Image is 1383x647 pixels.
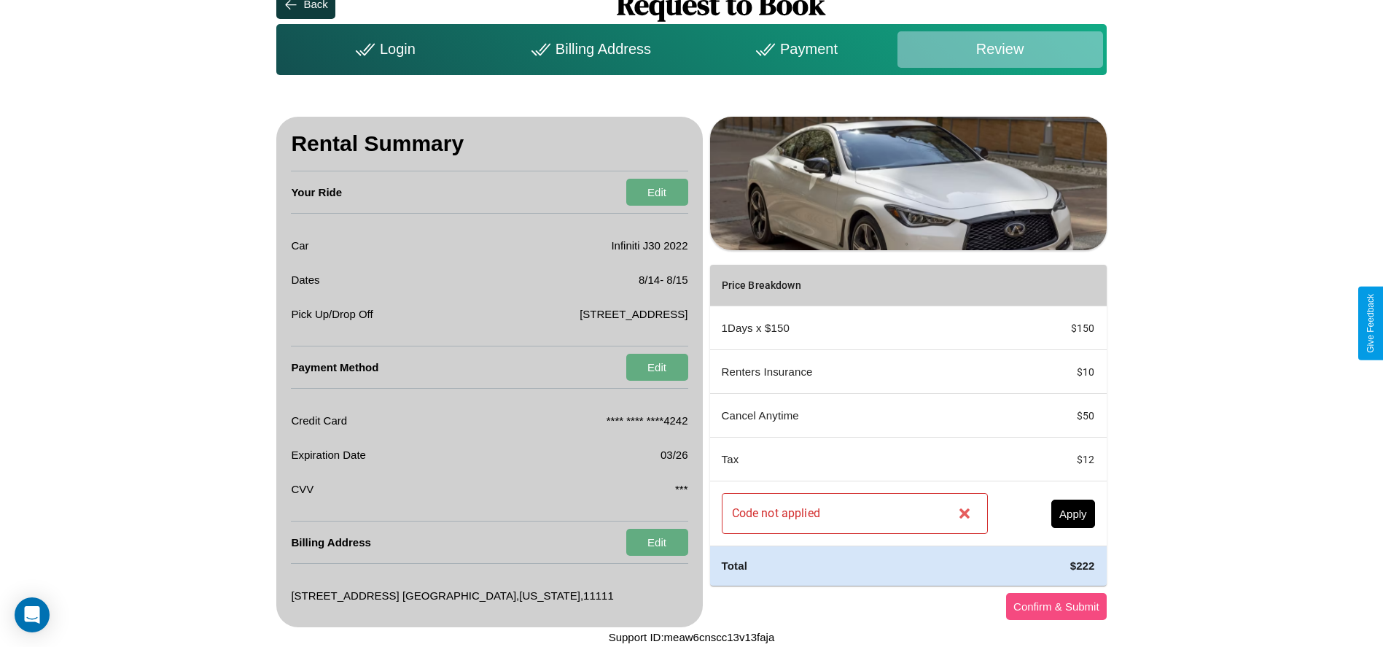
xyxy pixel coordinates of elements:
h3: Rental Summary [291,117,687,171]
p: Credit Card [291,411,347,430]
table: simple table [710,265,1107,585]
p: Expiration Date [291,445,366,465]
td: $ 12 [1000,438,1107,481]
td: $ 10 [1000,350,1107,394]
th: Price Breakdown [710,265,1000,306]
p: Cancel Anytime [722,406,988,425]
div: Login [280,31,486,68]
p: Renters Insurance [722,362,988,381]
button: Edit [626,354,688,381]
button: Edit [626,179,688,206]
h4: Your Ride [291,171,342,213]
h4: Payment Method [291,346,378,388]
p: Support ID: meaw6cnscc13v13faja [609,627,775,647]
p: Dates [291,270,319,290]
p: [STREET_ADDRESS] [580,304,687,324]
div: Review [897,31,1103,68]
h4: Billing Address [291,522,370,563]
h4: $ 222 [1011,558,1095,573]
div: Open Intercom Messenger [15,597,50,632]
p: Infiniti J30 2022 [611,236,687,255]
div: Payment [691,31,897,68]
p: 8 / 14 - 8 / 15 [639,270,688,290]
p: 1 Days x $ 150 [722,318,988,338]
div: Give Feedback [1366,294,1376,353]
p: CVV [291,479,313,499]
p: Pick Up/Drop Off [291,304,373,324]
td: $ 150 [1000,306,1107,350]
button: Apply [1051,500,1095,528]
td: $ 50 [1000,394,1107,438]
p: Car [291,236,308,255]
p: 03/26 [661,445,688,465]
p: [STREET_ADDRESS] [GEOGRAPHIC_DATA] , [US_STATE] , 11111 [291,586,613,605]
p: Tax [722,449,988,469]
h4: Total [722,558,988,573]
button: Edit [626,529,688,556]
button: Confirm & Submit [1006,593,1107,620]
div: Billing Address [486,31,691,68]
